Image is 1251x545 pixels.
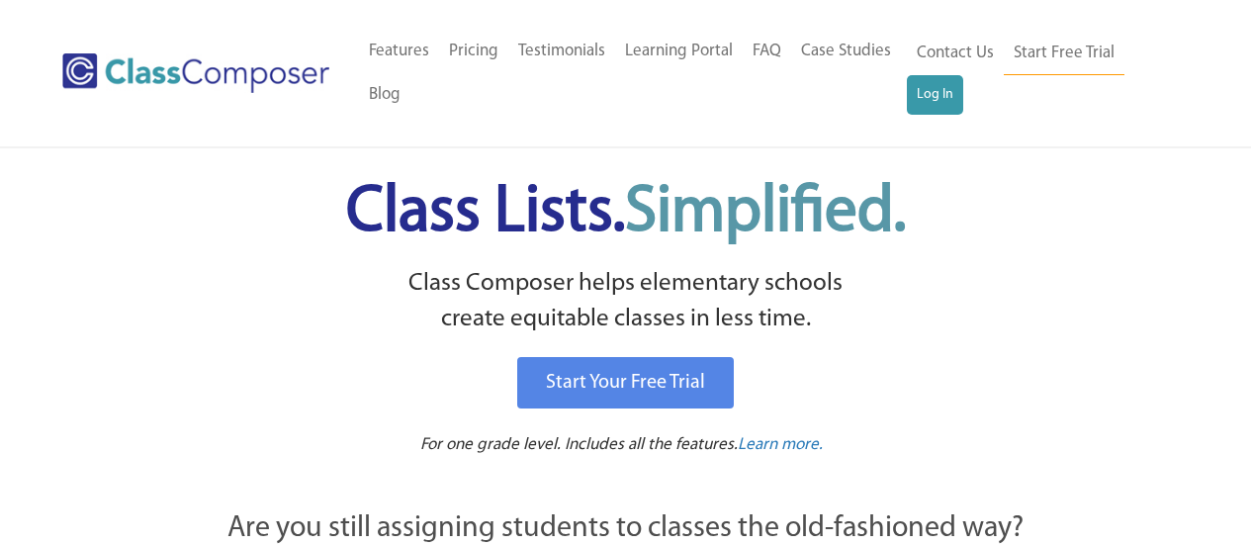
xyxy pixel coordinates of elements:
[62,53,329,93] img: Class Composer
[546,373,705,393] span: Start Your Free Trial
[508,30,615,73] a: Testimonials
[359,73,410,117] a: Blog
[738,433,823,458] a: Learn more.
[439,30,508,73] a: Pricing
[346,181,906,245] span: Class Lists.
[517,357,734,409] a: Start Your Free Trial
[359,30,439,73] a: Features
[420,436,738,453] span: For one grade level. Includes all the features.
[791,30,901,73] a: Case Studies
[119,266,1133,338] p: Class Composer helps elementary schools create equitable classes in less time.
[907,32,1174,115] nav: Header Menu
[359,30,907,117] nav: Header Menu
[615,30,743,73] a: Learning Portal
[907,32,1004,75] a: Contact Us
[625,181,906,245] span: Simplified.
[907,75,963,115] a: Log In
[738,436,823,453] span: Learn more.
[743,30,791,73] a: FAQ
[1004,32,1124,76] a: Start Free Trial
